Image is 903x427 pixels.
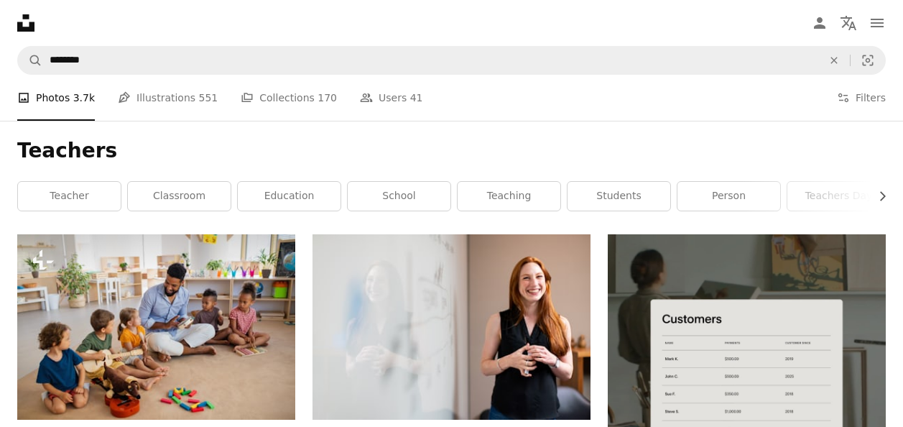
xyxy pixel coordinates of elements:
[458,182,560,211] a: teaching
[837,75,886,121] button: Filters
[18,47,42,74] button: Search Unsplash
[410,90,423,106] span: 41
[199,90,218,106] span: 551
[18,182,121,211] a: teacher
[17,138,886,164] h1: Teachers
[834,9,863,37] button: Language
[348,182,450,211] a: school
[238,182,341,211] a: education
[17,46,886,75] form: Find visuals sitewide
[312,321,591,334] a: woman in blue tank top standing beside white wall
[128,182,231,211] a: classroom
[241,75,337,121] a: Collections 170
[677,182,780,211] a: person
[312,234,591,420] img: woman in blue tank top standing beside white wall
[863,9,892,37] button: Menu
[818,47,850,74] button: Clear
[17,14,34,32] a: Home — Unsplash
[787,182,890,211] a: teachers day
[118,75,218,121] a: Illustrations 551
[851,47,885,74] button: Visual search
[17,321,295,334] a: A group of small nursery school children with man teacher sitting on floor indoors in classroom, ...
[360,75,423,121] a: Users 41
[805,9,834,37] a: Log in / Sign up
[318,90,337,106] span: 170
[568,182,670,211] a: students
[17,234,295,420] img: A group of small nursery school children with man teacher sitting on floor indoors in classroom, ...
[869,182,886,211] button: scroll list to the right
